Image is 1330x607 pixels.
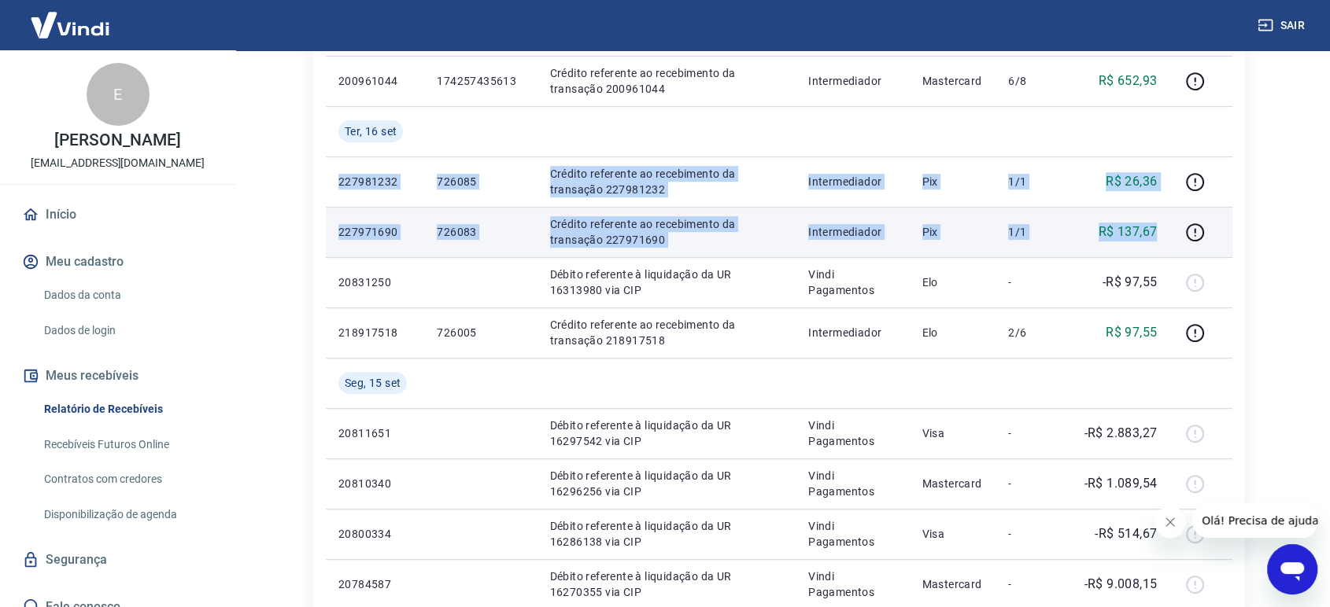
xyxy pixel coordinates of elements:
img: Vindi [19,1,121,49]
p: Crédito referente ao recebimento da transação 227981232 [550,166,784,197]
p: 218917518 [338,325,412,340]
p: Vindi Pagamentos [808,568,896,600]
p: 200961044 [338,73,412,89]
p: R$ 97,55 [1106,323,1157,342]
a: Dados de login [38,315,216,347]
p: 227971690 [338,224,412,240]
p: -R$ 97,55 [1103,273,1158,292]
p: Mastercard [922,476,984,491]
p: 726085 [437,174,524,189]
p: Crédito referente ao recebimento da transação 227971690 [550,216,784,248]
p: - [1008,576,1055,592]
button: Sair [1254,11,1311,40]
p: Mastercard [922,576,984,592]
p: 20811651 [338,425,412,441]
p: Intermediador [808,325,896,340]
p: 227981232 [338,174,412,189]
p: Débito referente à liquidação da UR 16296256 via CIP [550,468,784,499]
p: 1/1 [1008,224,1055,240]
p: Débito referente à liquidação da UR 16286138 via CIP [550,518,784,550]
a: Disponibilização de agenda [38,498,216,531]
p: 2/6 [1008,325,1055,340]
p: 1/1 [1008,174,1055,189]
p: - [1008,274,1055,290]
p: Intermediador [808,73,896,89]
p: - [1008,526,1055,542]
p: R$ 26,36 [1106,172,1157,191]
a: Relatório de Recebíveis [38,393,216,425]
p: 726005 [437,325,524,340]
div: E [87,63,150,126]
a: Dados da conta [38,279,216,311]
span: Ter, 16 set [345,123,397,139]
p: Vindi Pagamentos [808,468,896,499]
p: R$ 137,67 [1099,223,1158,241]
iframe: Mensagem da empresa [1192,503,1317,538]
p: 20784587 [338,576,412,592]
p: [EMAIL_ADDRESS][DOMAIN_NAME] [31,155,205,171]
p: Débito referente à liquidação da UR 16313980 via CIP [550,267,784,298]
iframe: Botão para abrir a janela de mensagens [1267,544,1317,594]
a: Recebíveis Futuros Online [38,429,216,461]
p: 20800334 [338,526,412,542]
span: Seg, 15 set [345,375,401,391]
p: Elo [922,325,984,340]
p: Crédito referente ao recebimento da transação 218917518 [550,317,784,348]
p: -R$ 514,67 [1095,524,1157,543]
p: -R$ 9.008,15 [1084,575,1157,594]
p: 6/8 [1008,73,1055,89]
p: Débito referente à liquidação da UR 16270355 via CIP [550,568,784,600]
p: [PERSON_NAME] [54,132,180,149]
a: Início [19,197,216,232]
p: 20831250 [338,274,412,290]
iframe: Fechar mensagem [1155,506,1186,538]
a: Contratos com credores [38,463,216,495]
p: Intermediador [808,174,896,189]
p: R$ 652,93 [1099,72,1158,90]
p: -R$ 2.883,27 [1084,424,1157,443]
p: Débito referente à liquidação da UR 16297542 via CIP [550,418,784,449]
p: Intermediador [808,224,896,240]
button: Meu cadastro [19,245,216,279]
p: Pix [922,174,984,189]
p: Visa [922,425,984,441]
p: Mastercard [922,73,984,89]
p: 726083 [437,224,524,240]
p: Vindi Pagamentos [808,267,896,298]
p: - [1008,476,1055,491]
p: Vindi Pagamentos [808,518,896,550]
p: 174257435613 [437,73,524,89]
p: 20810340 [338,476,412,491]
a: Segurança [19,543,216,577]
p: Visa [922,526,984,542]
p: - [1008,425,1055,441]
p: -R$ 1.089,54 [1084,474,1157,493]
p: Vindi Pagamentos [808,418,896,449]
p: Crédito referente ao recebimento da transação 200961044 [550,65,784,97]
span: Olá! Precisa de ajuda? [9,11,132,24]
p: Pix [922,224,984,240]
p: Elo [922,274,984,290]
button: Meus recebíveis [19,359,216,393]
